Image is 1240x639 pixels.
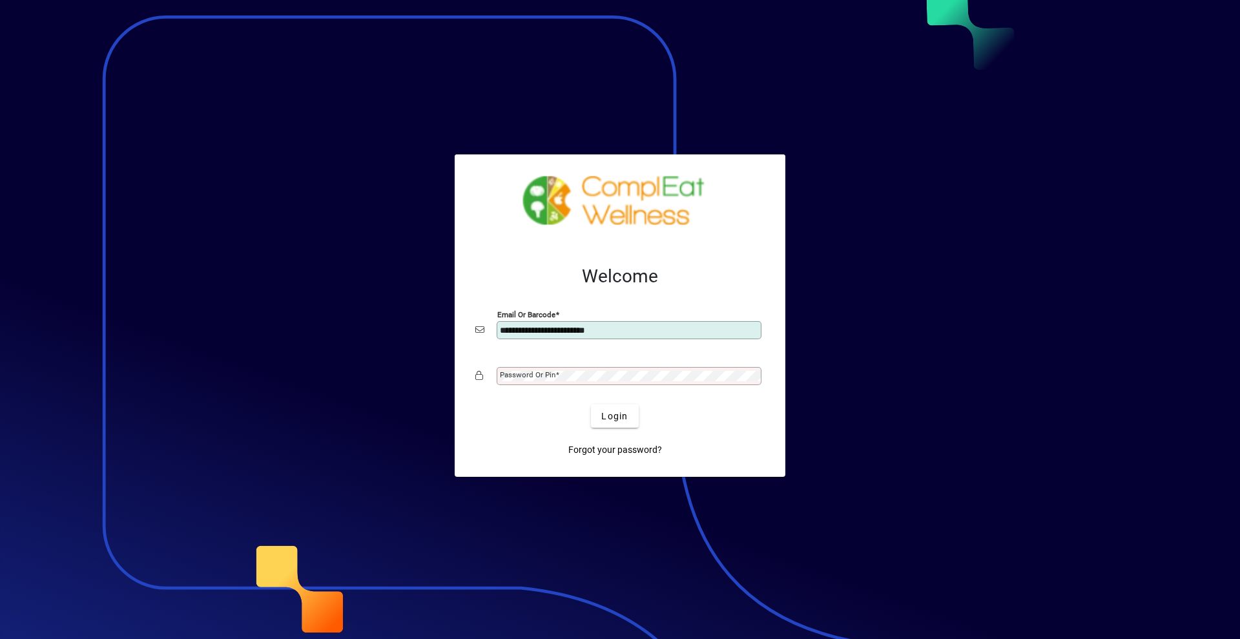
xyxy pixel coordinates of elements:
[591,404,638,428] button: Login
[568,443,662,457] span: Forgot your password?
[500,370,555,379] mat-label: Password or Pin
[601,410,628,423] span: Login
[497,310,555,319] mat-label: Email or Barcode
[563,438,667,461] a: Forgot your password?
[475,266,765,288] h2: Welcome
